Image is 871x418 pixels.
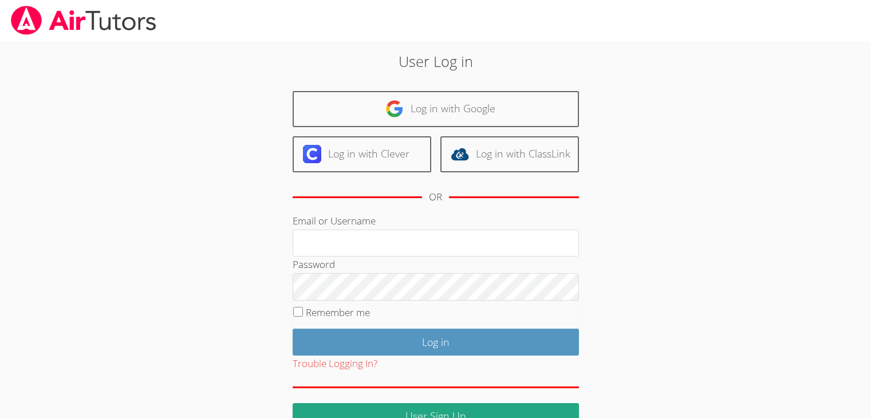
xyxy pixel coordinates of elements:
label: Remember me [306,306,370,319]
button: Trouble Logging In? [293,356,377,372]
a: Log in with Clever [293,136,431,172]
label: Password [293,258,335,271]
img: classlink-logo-d6bb404cc1216ec64c9a2012d9dc4662098be43eaf13dc465df04b49fa7ab582.svg [451,145,469,163]
img: google-logo-50288ca7cdecda66e5e0955fdab243c47b7ad437acaf1139b6f446037453330a.svg [385,100,404,118]
a: Log in with ClassLink [440,136,579,172]
img: airtutors_banner-c4298cdbf04f3fff15de1276eac7730deb9818008684d7c2e4769d2f7ddbe033.png [10,6,157,35]
img: clever-logo-6eab21bc6e7a338710f1a6ff85c0baf02591cd810cc4098c63d3a4b26e2feb20.svg [303,145,321,163]
div: OR [429,189,442,206]
label: Email or Username [293,214,376,227]
h2: User Log in [200,50,671,72]
a: Log in with Google [293,91,579,127]
input: Log in [293,329,579,356]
